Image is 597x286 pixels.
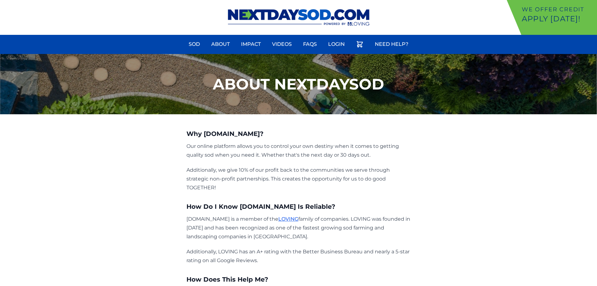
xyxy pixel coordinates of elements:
[186,247,411,265] p: Additionally, LOVING has an A+ rating with the Better Business Bureau and nearly a 5-star rating ...
[186,202,411,211] h3: How Do I Know [DOMAIN_NAME] Is Reliable?
[324,37,348,52] a: Login
[371,37,412,52] a: Need Help?
[186,275,411,284] h3: How Does This Help Me?
[278,216,298,222] a: LOVING
[522,14,594,24] p: Apply [DATE]!
[186,129,411,138] h3: Why [DOMAIN_NAME]?
[185,37,204,52] a: Sod
[299,37,321,52] a: FAQs
[207,37,233,52] a: About
[237,37,264,52] a: Impact
[186,166,411,192] p: Additionally, we give 10% of our profit back to the communities we serve through strategic non-pr...
[186,142,411,159] p: Our online platform allows you to control your own destiny when it comes to getting quality sod w...
[213,77,384,92] h1: About NextDaySod
[522,5,594,14] p: We offer Credit
[186,215,411,241] p: [DOMAIN_NAME] is a member of the family of companies. LOVING was founded in [DATE] and has been r...
[268,37,296,52] a: Videos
